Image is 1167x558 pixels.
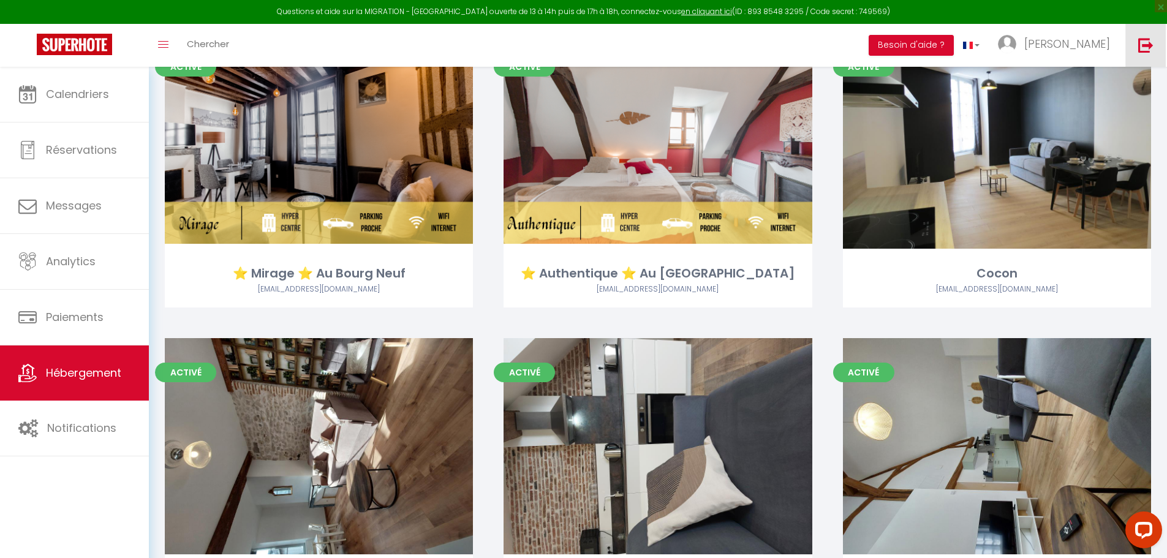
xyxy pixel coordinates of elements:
[621,434,695,458] a: Editer
[47,420,116,435] span: Notifications
[1138,37,1154,53] img: logout
[165,264,473,283] div: ⭐ Mirage ⭐ Au Bourg Neuf
[504,284,812,295] div: Airbnb
[1116,507,1167,558] iframe: LiveChat chat widget
[46,86,109,102] span: Calendriers
[282,129,356,153] a: Editer
[869,35,954,56] button: Besoin d'aide ?
[46,142,117,157] span: Réservations
[282,434,356,458] a: Editer
[960,129,1033,153] a: Editer
[504,264,812,283] div: ⭐ Authentique ⭐ Au [GEOGRAPHIC_DATA]
[155,363,216,382] span: Activé
[46,254,96,269] span: Analytics
[165,284,473,295] div: Airbnb
[46,309,104,325] span: Paiements
[37,34,112,55] img: Super Booking
[155,57,216,77] span: Activé
[998,35,1016,53] img: ...
[494,363,555,382] span: Activé
[494,57,555,77] span: Activé
[178,24,238,67] a: Chercher
[843,284,1151,295] div: Airbnb
[681,6,732,17] a: en cliquant ici
[187,37,229,50] span: Chercher
[960,434,1033,458] a: Editer
[833,57,894,77] span: Activé
[46,365,121,380] span: Hébergement
[46,198,102,213] span: Messages
[989,24,1125,67] a: ... [PERSON_NAME]
[833,363,894,382] span: Activé
[843,264,1151,283] div: Cocon
[621,129,695,153] a: Editer
[1024,36,1110,51] span: [PERSON_NAME]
